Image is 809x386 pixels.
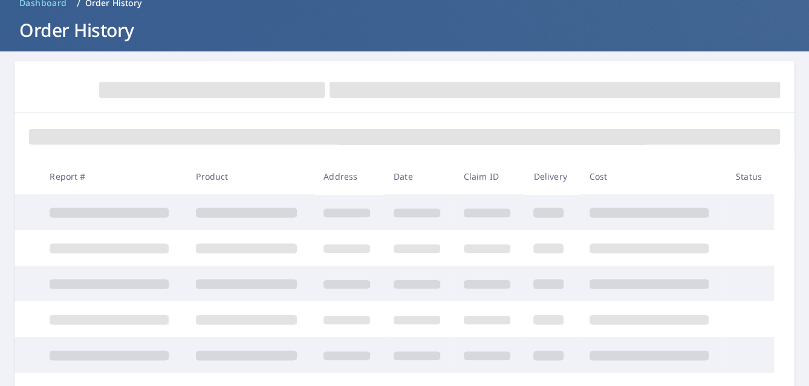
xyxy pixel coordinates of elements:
h1: Order History [15,18,794,42]
th: Date [384,159,454,194]
th: Status [726,159,774,194]
th: Claim ID [454,159,524,194]
th: Address [314,159,384,194]
th: Report # [40,159,186,194]
th: Cost [580,159,726,194]
th: Delivery [524,159,579,194]
th: Product [186,159,314,194]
